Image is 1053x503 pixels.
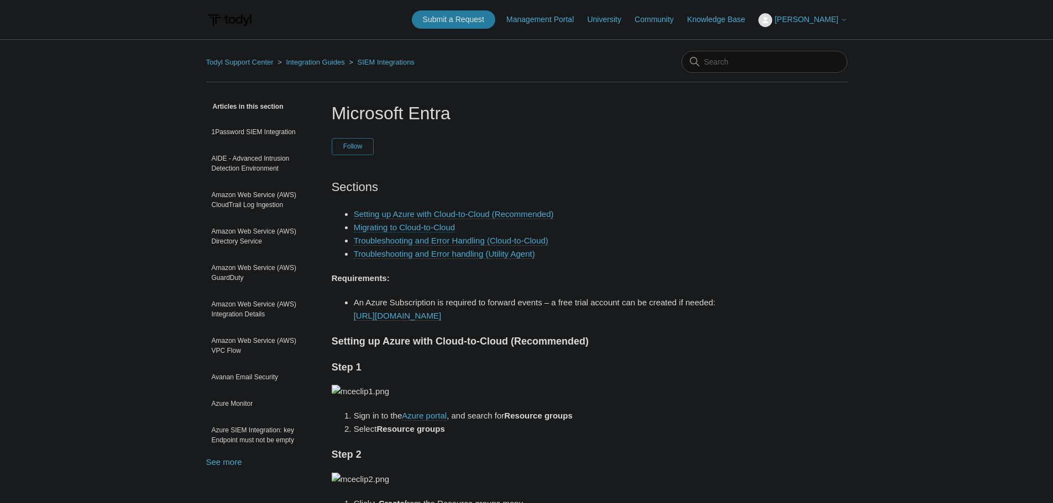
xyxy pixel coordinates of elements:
[332,177,722,197] h2: Sections
[412,10,495,29] a: Submit a Request
[402,411,447,421] a: Azure portal
[354,236,548,246] a: Troubleshooting and Error Handling (Cloud-to-Cloud)
[354,296,722,322] li: An Azure Subscription is required to forward events – a free trial account can be created if needed:
[354,209,554,219] a: Setting up Azure with Cloud-to-Cloud (Recommended)
[758,13,847,27] button: [PERSON_NAME]
[332,333,722,350] h3: Setting up Azure with Cloud-to-Cloud (Recommended)
[206,420,315,451] a: Azure SIEM Integration: key Endpoint must not be empty
[506,14,585,25] a: Management Portal
[687,14,756,25] a: Knowledge Base
[206,121,315,142] a: 1Password SIEM Integration
[774,15,838,24] span: [PERSON_NAME]
[332,359,722,375] h3: Step 1
[332,473,389,486] img: mceclip2.png
[354,409,722,422] li: Sign in to the , and search for
[206,257,315,288] a: Amazon Web Service (AWS) GuardDuty
[206,58,274,66] a: Todyl Support Center
[332,138,374,155] button: Follow Article
[504,411,572,420] strong: Resource groups
[332,273,390,283] strong: Requirements:
[587,14,632,25] a: University
[332,100,722,126] h1: Microsoft Entra
[358,58,415,66] a: SIEM Integrations
[206,457,242,467] a: See more
[354,422,722,436] li: Select
[206,367,315,388] a: Avanan Email Security
[354,311,441,321] a: [URL][DOMAIN_NAME]
[206,330,315,361] a: Amazon Web Service (AWS) VPC Flow
[286,58,344,66] a: Integration Guides
[332,385,389,398] img: mceclip1.png
[206,221,315,252] a: Amazon Web Service (AWS) Directory Service
[206,393,315,414] a: Azure Monitor
[206,10,253,30] img: Todyl Support Center Help Center home page
[206,58,276,66] li: Todyl Support Center
[682,51,847,73] input: Search
[206,148,315,179] a: AIDE - Advanced Intrusion Detection Environment
[376,424,444,433] strong: Resource groups
[354,249,535,259] a: Troubleshooting and Error handling (Utility Agent)
[206,103,284,110] span: Articles in this section
[354,223,455,232] a: Migrating to Cloud-to-Cloud
[275,58,347,66] li: Integration Guides
[206,294,315,325] a: Amazon Web Service (AWS) Integration Details
[635,14,685,25] a: Community
[332,447,722,463] h3: Step 2
[347,58,415,66] li: SIEM Integrations
[206,184,315,215] a: Amazon Web Service (AWS) CloudTrail Log Ingestion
